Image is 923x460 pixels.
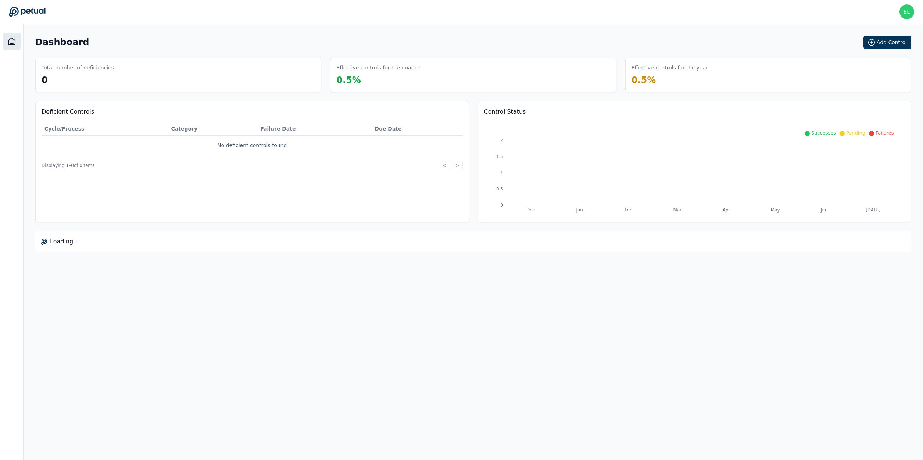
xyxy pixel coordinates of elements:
tspan: [DATE] [866,207,881,213]
span: Successes [811,130,836,136]
tspan: May [770,207,780,213]
h3: Control Status [484,107,905,116]
span: Failures [876,130,894,136]
tspan: Mar [673,207,681,213]
span: 0 [42,75,48,85]
tspan: 0.5 [496,186,503,192]
td: No deficient controls found [42,136,463,155]
tspan: Jan [576,207,583,213]
span: Pending [846,130,865,136]
th: Due Date [372,122,462,136]
tspan: 0 [500,203,503,208]
button: < [439,161,449,170]
img: eliot+reddit@petual.ai [899,4,914,19]
tspan: Apr [722,207,730,213]
button: > [452,161,462,170]
tspan: Dec [526,207,534,213]
tspan: 1 [500,170,503,175]
h3: Effective controls for the quarter [336,64,421,71]
a: Go to Dashboard [9,7,46,17]
h3: Effective controls for the year [632,64,708,71]
h3: Deficient Controls [42,107,463,116]
tspan: Jun [820,207,827,213]
span: 0.5 % [632,75,656,85]
span: Displaying 1– 0 of 0 items [42,163,94,168]
div: Loading... [35,231,911,252]
th: Category [168,122,258,136]
a: Dashboard [3,33,21,50]
h3: Total number of deficiencies [42,64,114,71]
tspan: 1.5 [496,154,503,159]
span: 0.5 % [336,75,361,85]
th: Failure Date [257,122,372,136]
th: Cycle/Process [42,122,168,136]
h1: Dashboard [35,36,89,48]
tspan: 2 [500,138,503,143]
button: Add Control [863,36,911,49]
tspan: Feb [625,207,632,213]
